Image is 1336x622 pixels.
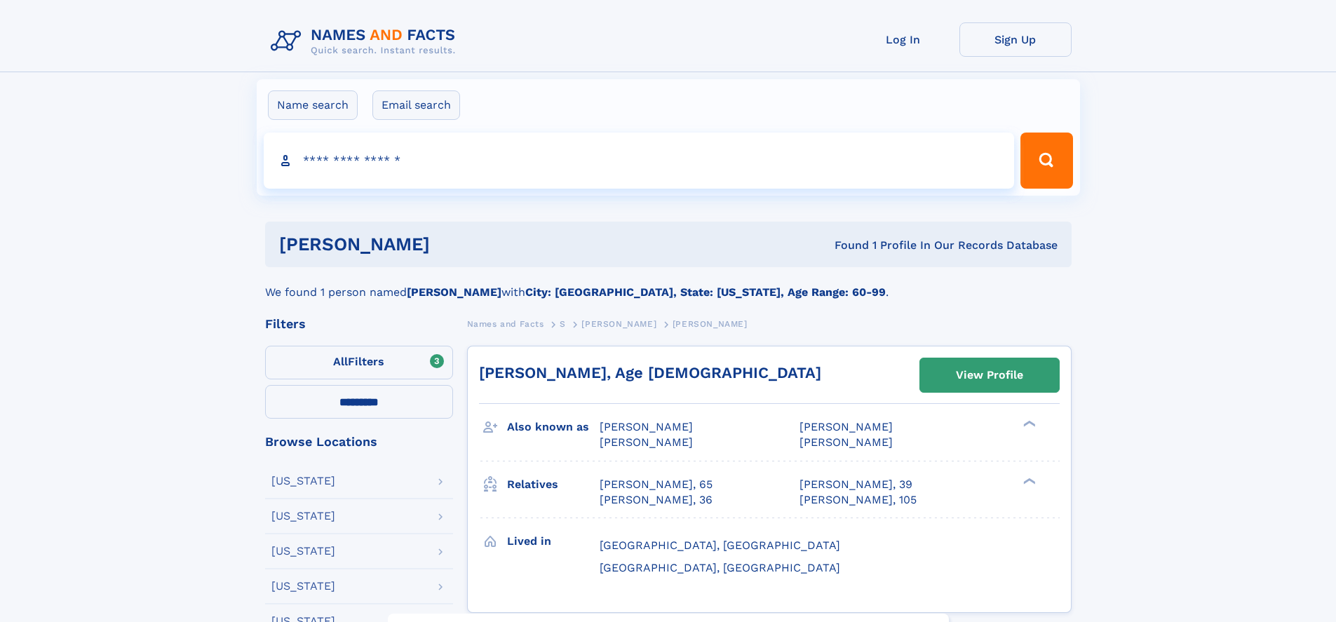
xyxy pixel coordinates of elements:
[600,561,840,574] span: [GEOGRAPHIC_DATA], [GEOGRAPHIC_DATA]
[847,22,959,57] a: Log In
[507,415,600,439] h3: Also known as
[799,492,917,508] a: [PERSON_NAME], 105
[600,539,840,552] span: [GEOGRAPHIC_DATA], [GEOGRAPHIC_DATA]
[581,319,656,329] span: [PERSON_NAME]
[799,435,893,449] span: [PERSON_NAME]
[333,355,348,368] span: All
[920,358,1059,392] a: View Profile
[600,492,713,508] a: [PERSON_NAME], 36
[1020,133,1072,189] button: Search Button
[265,435,453,448] div: Browse Locations
[959,22,1072,57] a: Sign Up
[265,22,467,60] img: Logo Names and Facts
[600,420,693,433] span: [PERSON_NAME]
[279,236,633,253] h1: [PERSON_NAME]
[525,285,886,299] b: City: [GEOGRAPHIC_DATA], State: [US_STATE], Age Range: 60-99
[407,285,501,299] b: [PERSON_NAME]
[271,546,335,557] div: [US_STATE]
[1020,419,1037,428] div: ❯
[271,511,335,522] div: [US_STATE]
[1020,476,1037,485] div: ❯
[372,90,460,120] label: Email search
[507,473,600,496] h3: Relatives
[560,315,566,332] a: S
[600,477,713,492] a: [PERSON_NAME], 65
[265,267,1072,301] div: We found 1 person named with .
[271,475,335,487] div: [US_STATE]
[799,420,893,433] span: [PERSON_NAME]
[268,90,358,120] label: Name search
[264,133,1015,189] input: search input
[467,315,544,332] a: Names and Facts
[265,318,453,330] div: Filters
[560,319,566,329] span: S
[956,359,1023,391] div: View Profile
[581,315,656,332] a: [PERSON_NAME]
[600,435,693,449] span: [PERSON_NAME]
[507,529,600,553] h3: Lived in
[271,581,335,592] div: [US_STATE]
[479,364,821,381] a: [PERSON_NAME], Age [DEMOGRAPHIC_DATA]
[632,238,1058,253] div: Found 1 Profile In Our Records Database
[673,319,748,329] span: [PERSON_NAME]
[265,346,453,379] label: Filters
[799,477,912,492] a: [PERSON_NAME], 39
